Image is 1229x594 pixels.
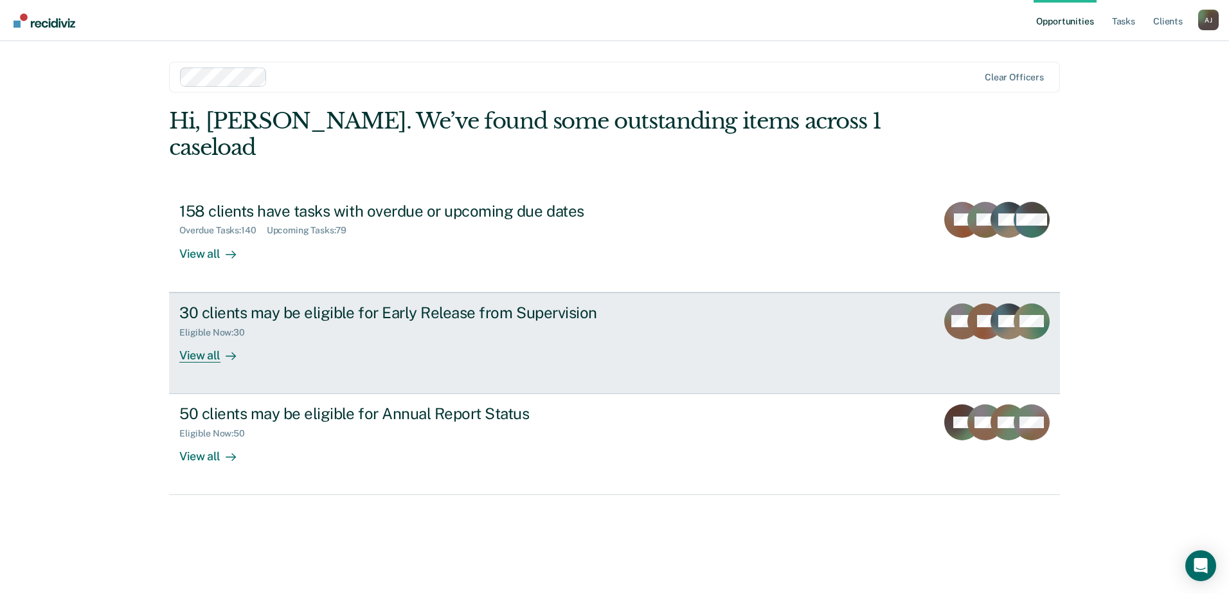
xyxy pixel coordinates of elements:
div: 50 clients may be eligible for Annual Report Status [179,404,631,423]
div: Eligible Now : 30 [179,327,255,338]
div: Upcoming Tasks : 79 [267,225,357,236]
div: Eligible Now : 50 [179,428,255,439]
div: 158 clients have tasks with overdue or upcoming due dates [179,202,631,221]
div: View all [179,337,251,363]
div: View all [179,439,251,464]
img: Recidiviz [13,14,75,28]
div: A J [1198,10,1219,30]
a: 30 clients may be eligible for Early Release from SupervisionEligible Now:30View all [169,292,1060,394]
div: Open Intercom Messenger [1185,550,1216,581]
div: Overdue Tasks : 140 [179,225,267,236]
a: 158 clients have tasks with overdue or upcoming due datesOverdue Tasks:140Upcoming Tasks:79View all [169,192,1060,292]
button: Profile dropdown button [1198,10,1219,30]
div: Hi, [PERSON_NAME]. We’ve found some outstanding items across 1 caseload [169,108,882,161]
div: Clear officers [985,72,1044,83]
div: 30 clients may be eligible for Early Release from Supervision [179,303,631,322]
a: 50 clients may be eligible for Annual Report StatusEligible Now:50View all [169,394,1060,495]
div: View all [179,236,251,261]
